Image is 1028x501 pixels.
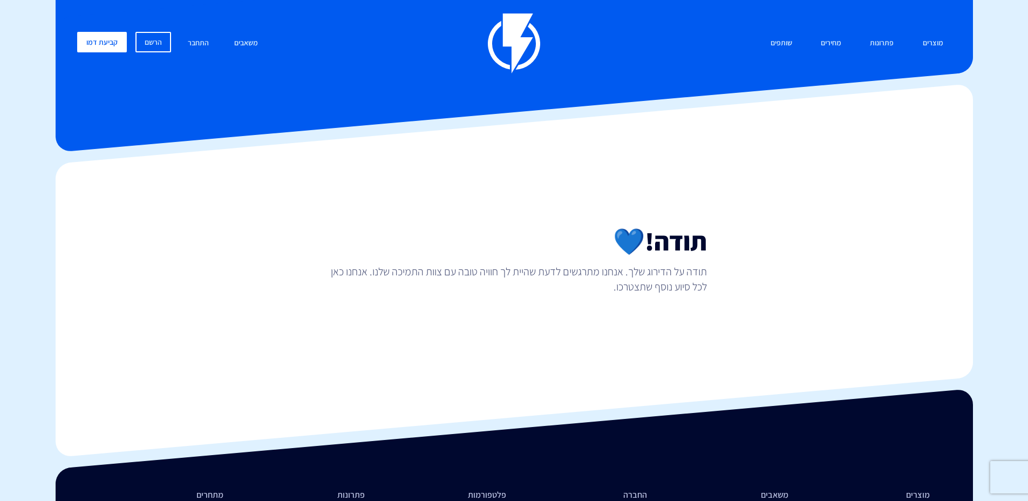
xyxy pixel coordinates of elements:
a: קביעת דמו [77,32,127,52]
a: מוצרים [915,32,951,55]
h2: תודה!💙 [321,227,707,255]
p: תודה על הדירוג שלך. אנחנו מתרגשים לדעת שהיית לך חוויה טובה עם צוות התמיכה שלנו. אנחנו כאן לכל סיו... [321,264,707,294]
a: התחבר [180,32,217,55]
a: שותפים [763,32,800,55]
a: פתרונות [862,32,902,55]
a: הרשם [135,32,171,52]
a: משאבים [226,32,266,55]
a: מחירים [813,32,849,55]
